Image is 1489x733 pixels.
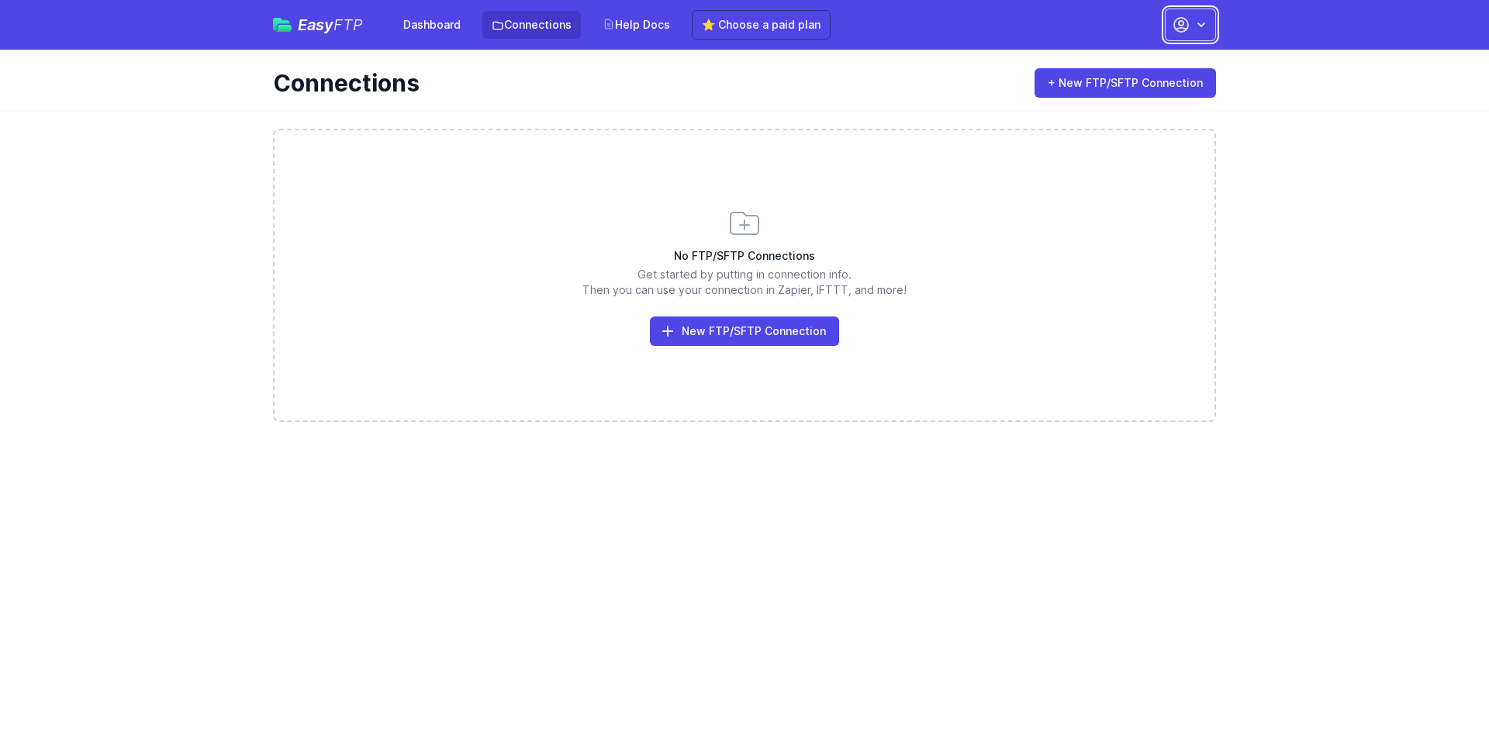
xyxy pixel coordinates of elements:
[692,10,831,40] a: ⭐ Choose a paid plan
[1411,655,1470,714] iframe: Drift Widget Chat Controller
[333,16,363,34] span: FTP
[273,17,363,33] a: EasyFTP
[273,69,1013,97] h1: Connections
[273,18,292,32] img: easyftp_logo.png
[1035,68,1216,98] a: + New FTP/SFTP Connection
[275,248,1214,264] h3: No FTP/SFTP Connections
[482,11,581,39] a: Connections
[394,11,470,39] a: Dashboard
[593,11,679,39] a: Help Docs
[275,267,1214,298] p: Get started by putting in connection info. Then you can use your connection in Zapier, IFTTT, and...
[650,316,839,346] a: New FTP/SFTP Connection
[298,17,363,33] span: Easy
